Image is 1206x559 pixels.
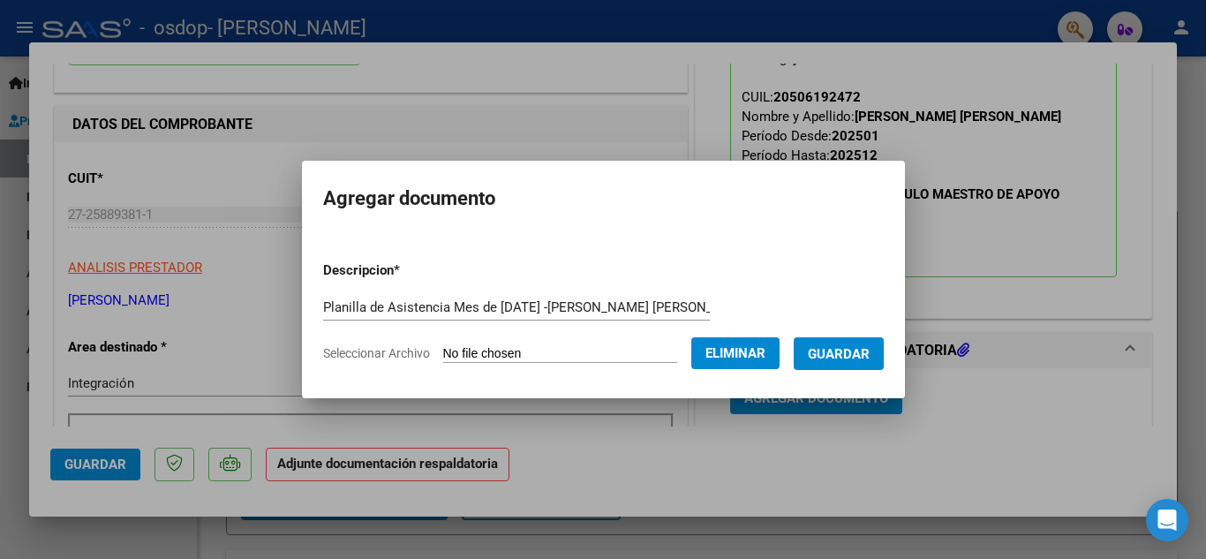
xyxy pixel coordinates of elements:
[705,345,765,361] span: Eliminar
[808,346,870,362] span: Guardar
[1146,499,1188,541] div: Open Intercom Messenger
[323,346,430,360] span: Seleccionar Archivo
[323,261,492,281] p: Descripcion
[691,337,780,369] button: Eliminar
[323,182,884,215] h2: Agregar documento
[794,337,884,370] button: Guardar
